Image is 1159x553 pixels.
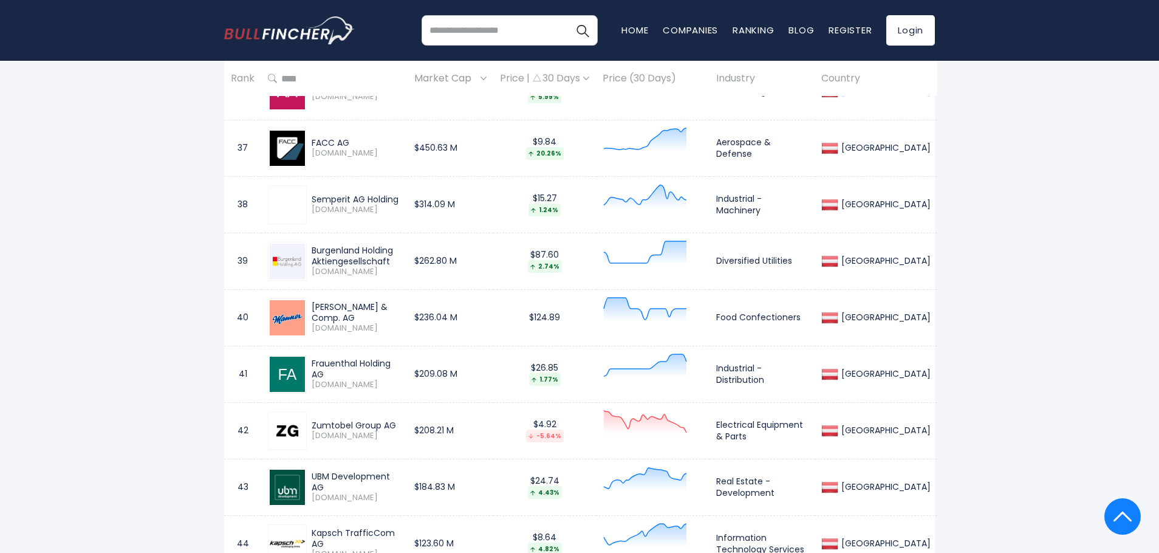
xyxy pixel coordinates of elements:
div: $87.60 [500,249,589,273]
div: $4.92 [500,419,589,442]
a: Login [886,15,935,46]
img: SEM.VI.png [270,187,305,222]
td: 43 [224,459,261,515]
div: 1.24% [528,204,561,216]
a: Register [829,24,872,36]
img: bullfincher logo [224,16,355,44]
a: Home [621,24,648,36]
div: 5.99% [528,91,561,103]
img: BHD.VI.png [270,244,305,279]
div: UBM Development AG [312,471,401,493]
td: $236.04 M [408,289,493,346]
div: FACC AG [312,137,401,148]
div: [GEOGRAPHIC_DATA] [838,368,931,379]
div: [GEOGRAPHIC_DATA] [838,425,931,436]
td: 42 [224,402,261,459]
td: $450.63 M [408,120,493,176]
img: ZAG.VI.png [270,413,305,448]
span: [DOMAIN_NAME] [312,267,401,277]
td: Electrical Equipment & Parts [709,402,815,459]
th: Price (30 Days) [596,61,709,97]
img: UBS.VI.png [270,470,305,505]
div: Frauenthal Holding AG [312,358,401,380]
div: [GEOGRAPHIC_DATA] [838,481,931,492]
img: FACC.VI.png [270,131,305,166]
div: [PERSON_NAME] & Comp. AG [312,301,401,323]
td: $262.80 M [408,233,493,289]
span: [DOMAIN_NAME] [312,380,401,390]
div: Kapsch TrafficCom AG [312,527,401,549]
td: 41 [224,346,261,402]
span: [DOMAIN_NAME] [312,92,401,102]
div: [GEOGRAPHIC_DATA] [838,142,931,153]
div: 20.26% [526,147,564,160]
div: Zumtobel Group AG [312,420,401,431]
td: $208.21 M [408,402,493,459]
div: [GEOGRAPHIC_DATA] [838,312,931,323]
div: [GEOGRAPHIC_DATA] [838,538,931,549]
td: Diversified Utilities [709,233,815,289]
td: Food Confectioners [709,289,815,346]
div: 1.77% [529,373,561,386]
span: Market Cap [414,69,477,88]
td: Real Estate - Development [709,459,815,515]
div: 4.43% [528,486,562,499]
div: $15.27 [500,193,589,216]
span: [DOMAIN_NAME] [312,493,401,503]
div: 2.74% [528,260,562,273]
div: $124.89 [500,312,589,323]
div: $26.85 [500,362,589,386]
div: [GEOGRAPHIC_DATA] [838,86,931,97]
div: $9.84 [500,136,589,160]
th: Industry [709,61,815,97]
td: 38 [224,176,261,233]
td: $184.83 M [408,459,493,515]
img: MAN.VI.png [270,300,305,335]
div: Semperit AG Holding [312,194,401,205]
td: Industrial - Distribution [709,346,815,402]
div: $24.74 [500,475,589,499]
td: Aerospace & Defense [709,120,815,176]
div: [GEOGRAPHIC_DATA] [838,199,931,210]
a: Blog [788,24,814,36]
span: [DOMAIN_NAME] [312,205,401,215]
td: $314.09 M [408,176,493,233]
td: 39 [224,233,261,289]
td: 40 [224,289,261,346]
button: Search [567,15,598,46]
th: Country [815,61,937,97]
a: Companies [663,24,718,36]
div: Price | 30 Days [500,72,589,85]
a: Go to homepage [224,16,355,44]
a: Ranking [733,24,774,36]
span: [DOMAIN_NAME] [312,431,401,441]
th: Rank [224,61,261,97]
span: [DOMAIN_NAME] [312,148,401,159]
td: 37 [224,120,261,176]
td: $209.08 M [408,346,493,402]
div: Burgenland Holding Aktiengesellschaft [312,245,401,267]
span: [DOMAIN_NAME] [312,323,401,334]
td: Industrial - Machinery [709,176,815,233]
div: -5.64% [526,430,564,442]
div: [GEOGRAPHIC_DATA] [838,255,931,266]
